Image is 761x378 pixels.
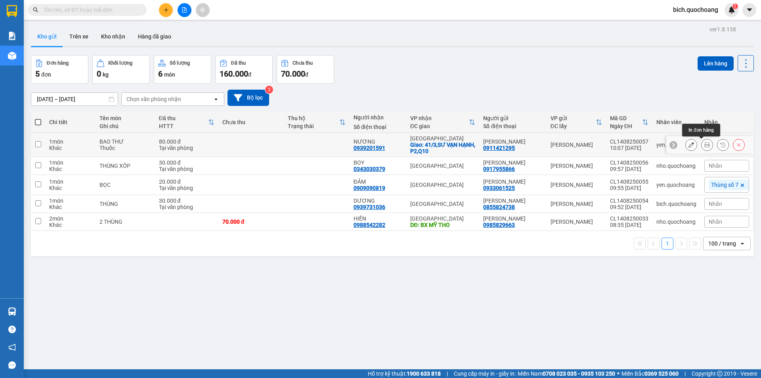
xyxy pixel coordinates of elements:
[99,219,151,225] div: 2 THÙNG
[610,215,648,222] div: CL1408250033
[41,71,51,78] span: đơn
[99,123,151,129] div: Ghi chú
[354,198,402,204] div: DƯƠNG
[610,198,648,204] div: CL1408250054
[410,135,475,142] div: [GEOGRAPHIC_DATA]
[644,370,679,377] strong: 0369 525 060
[354,204,385,210] div: 0939731036
[49,119,92,125] div: Chi tiết
[222,119,280,125] div: Chưa thu
[483,178,542,185] div: TRẦN NGỌC THU
[49,145,92,151] div: Khác
[132,27,178,46] button: Hàng đã giao
[354,178,402,185] div: ĐẢM
[406,112,479,133] th: Toggle SortBy
[158,69,163,79] span: 6
[410,201,475,207] div: [GEOGRAPHIC_DATA]
[610,138,648,145] div: CL1408250057
[547,112,606,133] th: Toggle SortBy
[354,114,402,121] div: Người nhận
[610,159,648,166] div: CL1408250056
[685,139,697,151] div: Sửa đơn hàng
[164,71,175,78] span: món
[610,115,642,121] div: Mã GD
[656,219,696,225] div: nho.quochoang
[196,3,210,17] button: aim
[551,123,596,129] div: ĐC lấy
[354,124,402,130] div: Số điện thoại
[483,145,515,151] div: 0911421295
[8,52,16,60] img: warehouse-icon
[8,361,16,369] span: message
[704,119,749,125] div: Nhãn
[610,204,648,210] div: 09:52 [DATE]
[709,163,722,169] span: Nhãn
[108,60,132,66] div: Khối lượng
[610,123,642,129] div: Ngày ĐH
[717,371,723,376] span: copyright
[8,326,16,333] span: question-circle
[159,159,214,166] div: 30.000 đ
[711,181,738,188] span: Thùng số 7
[170,60,190,66] div: Số lượng
[228,90,269,106] button: Bộ lọc
[483,198,542,204] div: NGUYỄN THÀNH PHƯƠNG
[63,27,95,46] button: Trên xe
[97,69,101,79] span: 0
[92,55,150,84] button: Khối lượng0kg
[99,201,151,207] div: THÙNG
[159,198,214,204] div: 30.000 đ
[483,166,515,172] div: 0917955866
[213,96,219,102] svg: open
[49,215,92,222] div: 2 món
[656,163,696,169] div: nho.quochoang
[610,178,648,185] div: CL1408250055
[159,123,208,129] div: HTTT
[220,69,248,79] span: 160.000
[709,201,722,207] span: Nhãn
[200,7,205,13] span: aim
[99,138,151,145] div: BAO THƯ
[277,55,334,84] button: Chưa thu70.000đ
[551,201,602,207] div: [PERSON_NAME]
[354,222,385,228] div: 0988542282
[483,159,542,166] div: NGUYỄN HỒ AN KHANG
[49,159,92,166] div: 1 món
[99,163,151,169] div: THÙNG XỐP
[159,204,214,210] div: Tại văn phòng
[305,71,308,78] span: đ
[410,222,475,228] div: DĐ: BX MỸ THO
[126,95,181,103] div: Chọn văn phòng nhận
[154,55,211,84] button: Số lượng6món
[159,185,214,191] div: Tại văn phòng
[99,115,151,121] div: Tên món
[288,115,339,121] div: Thu hộ
[354,215,402,222] div: HIỀN
[410,115,469,121] div: VP nhận
[662,238,673,249] button: 1
[47,60,69,66] div: Đơn hàng
[95,27,132,46] button: Kho nhận
[551,163,602,169] div: [PERSON_NAME]
[610,166,648,172] div: 09:57 [DATE]
[742,3,756,17] button: caret-down
[163,7,169,13] span: plus
[288,123,339,129] div: Trạng thái
[410,182,475,188] div: [GEOGRAPHIC_DATA]
[159,138,214,145] div: 80.000 đ
[709,25,736,34] div: ver 1.8.138
[99,145,151,151] div: Thuốc
[354,185,385,191] div: 0909090819
[739,240,746,247] svg: open
[610,185,648,191] div: 09:55 [DATE]
[159,166,214,172] div: Tại văn phòng
[231,60,246,66] div: Đã thu
[543,370,615,377] strong: 0708 023 035 - 0935 103 250
[667,5,725,15] span: bich.quochoang
[31,55,88,84] button: Đơn hàng5đơn
[265,86,273,94] sup: 2
[610,222,648,228] div: 08:35 [DATE]
[708,240,736,248] div: 100 / trang
[178,3,191,17] button: file-add
[518,369,615,378] span: Miền Nam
